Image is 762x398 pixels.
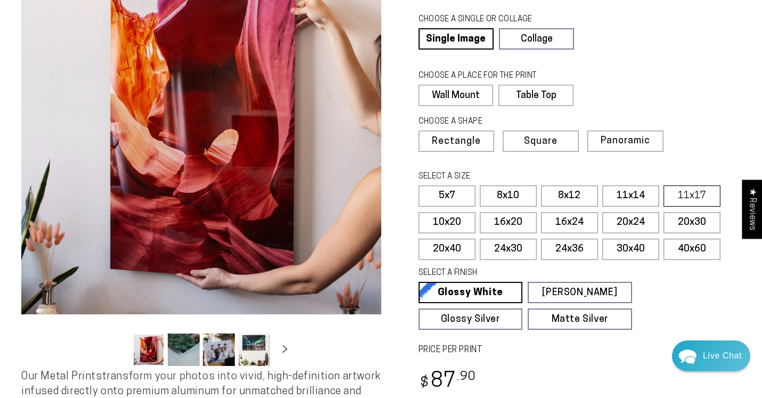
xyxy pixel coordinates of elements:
span: Square [524,137,558,147]
label: 5x7 [419,185,476,207]
button: Slide left [106,338,129,361]
legend: CHOOSE A PLACE FOR THE PRINT [419,70,564,82]
label: 8x10 [480,185,537,207]
legend: CHOOSE A SINGLE OR COLLAGE [419,14,564,26]
label: 16x24 [541,212,598,233]
label: 10x20 [419,212,476,233]
span: Rectangle [432,137,481,147]
legend: SELECT A SIZE [419,171,608,183]
label: 20x40 [419,239,476,260]
a: Matte Silver [528,308,632,330]
button: Load image 3 in gallery view [203,334,235,366]
label: 30x40 [602,239,659,260]
sup: .90 [457,371,476,383]
a: Glossy White [419,282,523,303]
a: Single Image [419,28,494,50]
label: 24x30 [480,239,537,260]
label: 11x14 [602,185,659,207]
div: Contact Us Directly [703,340,742,371]
label: PRICE PER PRINT [419,344,741,356]
label: 20x24 [602,212,659,233]
div: Chat widget toggle [672,340,750,371]
button: Slide right [273,338,297,361]
label: 8x12 [541,185,598,207]
button: Load image 2 in gallery view [168,334,200,366]
legend: SELECT A FINISH [419,267,608,279]
label: 11x17 [663,185,720,207]
div: Click to open Judge.me floating reviews tab [742,180,762,239]
label: Wall Mount [419,85,494,106]
bdi: 87 [419,371,477,392]
span: Panoramic [601,136,650,146]
span: $ [420,376,429,391]
label: 20x30 [663,212,720,233]
a: [PERSON_NAME] [528,282,632,303]
a: Glossy Silver [419,308,523,330]
button: Load image 4 in gallery view [238,334,270,366]
legend: CHOOSE A SHAPE [419,116,566,128]
label: 16x20 [480,212,537,233]
label: Table Top [498,85,573,106]
button: Load image 1 in gallery view [133,334,165,366]
label: 24x36 [541,239,598,260]
a: Collage [499,28,574,50]
label: 40x60 [663,239,720,260]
